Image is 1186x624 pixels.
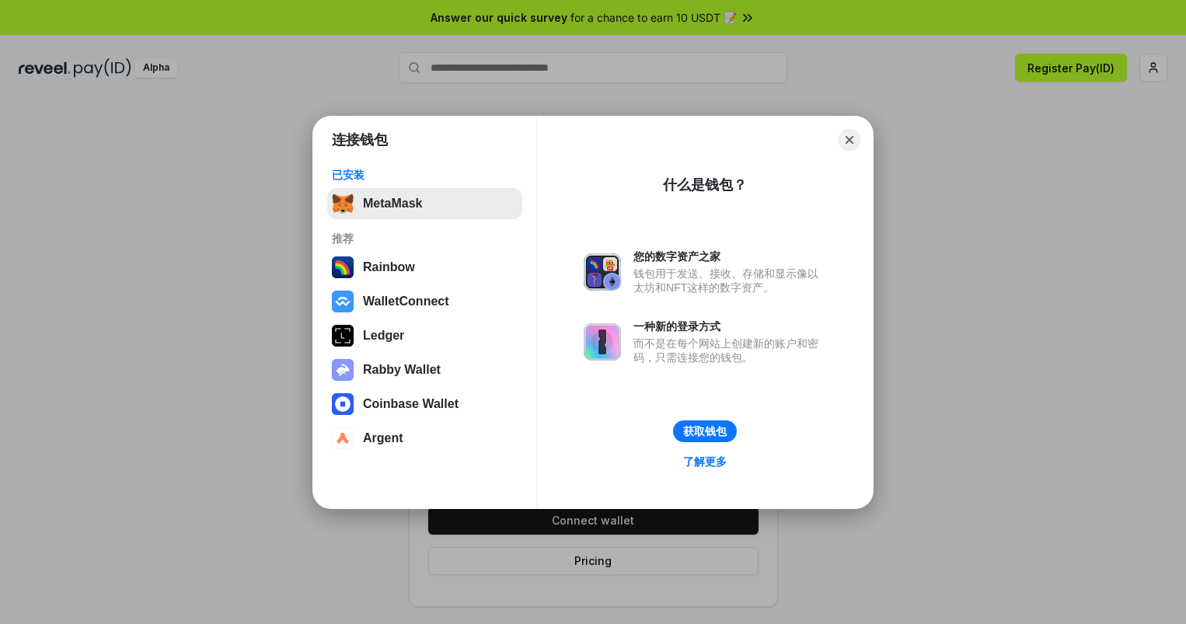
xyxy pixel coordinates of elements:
div: MetaMask [363,197,422,211]
div: Rabby Wallet [363,363,441,377]
div: 钱包用于发送、接收、存储和显示像以太坊和NFT这样的数字资产。 [633,267,826,295]
div: Rainbow [363,260,415,274]
a: 了解更多 [674,451,736,472]
img: svg+xml,%3Csvg%20xmlns%3D%22http%3A%2F%2Fwww.w3.org%2F2000%2Fsvg%22%20fill%3D%22none%22%20viewBox... [584,323,621,361]
img: svg+xml,%3Csvg%20width%3D%2228%22%20height%3D%2228%22%20viewBox%3D%220%200%2028%2028%22%20fill%3D... [332,427,354,449]
button: Ledger [327,320,522,351]
div: 一种新的登录方式 [633,319,826,333]
button: Close [839,129,860,151]
div: Coinbase Wallet [363,397,459,411]
button: WalletConnect [327,286,522,317]
div: Ledger [363,329,404,343]
button: Coinbase Wallet [327,389,522,420]
div: 已安装 [332,168,518,182]
img: svg+xml,%3Csvg%20xmlns%3D%22http%3A%2F%2Fwww.w3.org%2F2000%2Fsvg%22%20fill%3D%22none%22%20viewBox... [584,253,621,291]
img: svg+xml,%3Csvg%20width%3D%2228%22%20height%3D%2228%22%20viewBox%3D%220%200%2028%2028%22%20fill%3D... [332,291,354,312]
img: svg+xml,%3Csvg%20width%3D%2228%22%20height%3D%2228%22%20viewBox%3D%220%200%2028%2028%22%20fill%3D... [332,393,354,415]
div: 推荐 [332,232,518,246]
button: Rabby Wallet [327,354,522,385]
div: 而不是在每个网站上创建新的账户和密码，只需连接您的钱包。 [633,336,826,364]
button: Argent [327,423,522,454]
img: svg+xml,%3Csvg%20fill%3D%22none%22%20height%3D%2233%22%20viewBox%3D%220%200%2035%2033%22%20width%... [332,193,354,214]
button: Rainbow [327,252,522,283]
div: WalletConnect [363,295,449,309]
div: Argent [363,431,403,445]
div: 了解更多 [683,455,727,469]
img: svg+xml,%3Csvg%20xmlns%3D%22http%3A%2F%2Fwww.w3.org%2F2000%2Fsvg%22%20width%3D%2228%22%20height%3... [332,325,354,347]
div: 您的数字资产之家 [633,249,826,263]
img: svg+xml,%3Csvg%20xmlns%3D%22http%3A%2F%2Fwww.w3.org%2F2000%2Fsvg%22%20fill%3D%22none%22%20viewBox... [332,359,354,381]
div: 获取钱包 [683,424,727,438]
button: MetaMask [327,188,522,219]
h1: 连接钱包 [332,131,388,149]
div: 什么是钱包？ [663,176,747,194]
button: 获取钱包 [673,420,737,442]
img: svg+xml,%3Csvg%20width%3D%22120%22%20height%3D%22120%22%20viewBox%3D%220%200%20120%20120%22%20fil... [332,256,354,278]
